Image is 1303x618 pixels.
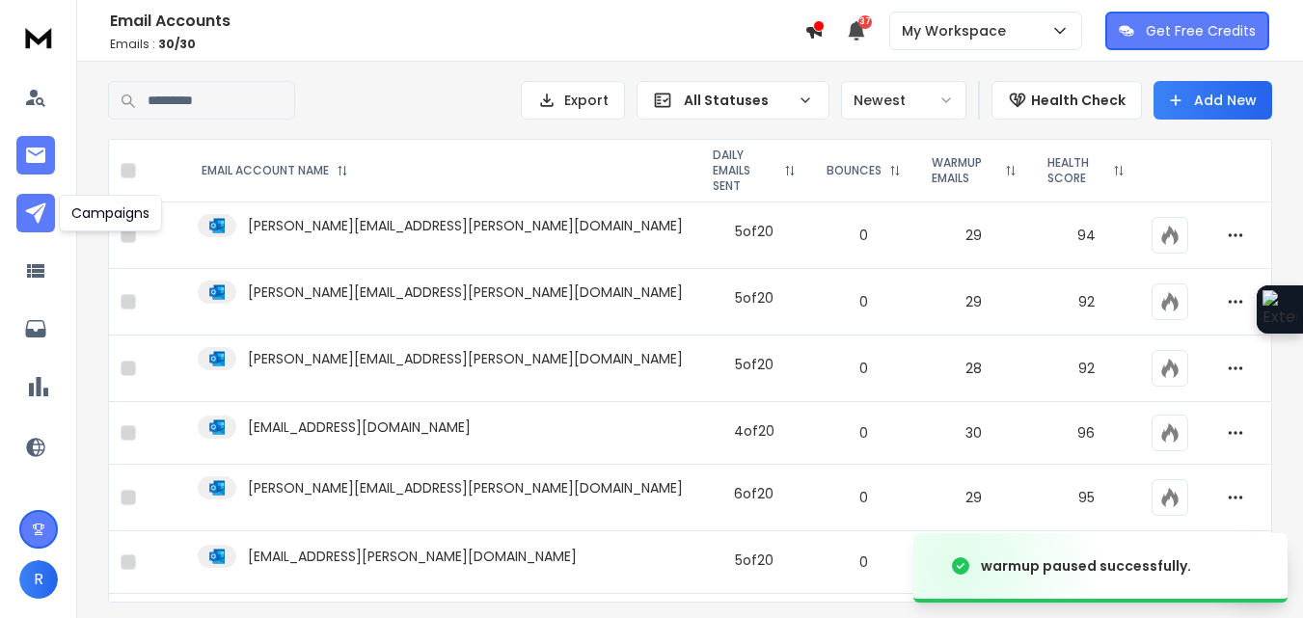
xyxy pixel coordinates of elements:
[1031,91,1126,110] p: Health Check
[19,560,58,599] button: R
[1032,402,1140,465] td: 96
[981,556,1191,576] div: warmup paused successfully.
[248,216,683,235] p: [PERSON_NAME][EMAIL_ADDRESS][PERSON_NAME][DOMAIN_NAME]
[248,282,683,302] p: [PERSON_NAME][EMAIL_ADDRESS][PERSON_NAME][DOMAIN_NAME]
[248,478,683,497] p: [PERSON_NAME][EMAIL_ADDRESS][PERSON_NAME][DOMAIN_NAME]
[916,336,1033,402] td: 28
[932,155,998,186] p: WARMUP EMAILS
[1032,269,1140,336] td: 92
[916,402,1033,465] td: 30
[110,10,804,33] h1: Email Accounts
[827,163,882,178] p: BOUNCES
[734,484,774,503] div: 6 of 20
[1154,81,1272,120] button: Add New
[823,488,905,507] p: 0
[1105,12,1269,50] button: Get Free Credits
[110,37,804,52] p: Emails :
[202,163,348,178] div: EMAIL ACCOUNT NAME
[521,81,625,120] button: Export
[734,421,774,441] div: 4 of 20
[858,15,872,29] span: 37
[823,552,905,572] p: 0
[248,547,577,566] p: [EMAIL_ADDRESS][PERSON_NAME][DOMAIN_NAME]
[841,81,966,120] button: Newest
[735,355,774,374] div: 5 of 20
[823,359,905,378] p: 0
[1032,202,1140,269] td: 94
[1047,155,1105,186] p: HEALTH SCORE
[991,81,1142,120] button: Health Check
[59,195,162,231] div: Campaigns
[823,226,905,245] p: 0
[19,19,58,55] img: logo
[1262,290,1297,329] img: Extension Icon
[713,148,775,194] p: DAILY EMAILS SENT
[248,349,683,368] p: [PERSON_NAME][EMAIL_ADDRESS][PERSON_NAME][DOMAIN_NAME]
[823,423,905,443] p: 0
[823,292,905,311] p: 0
[248,417,471,437] p: [EMAIL_ADDRESS][DOMAIN_NAME]
[1032,336,1140,402] td: 92
[916,465,1033,531] td: 29
[916,202,1033,269] td: 29
[735,288,774,308] div: 5 of 20
[735,551,774,570] div: 5 of 20
[916,269,1033,336] td: 29
[1032,465,1140,531] td: 95
[735,222,774,241] div: 5 of 20
[902,21,1014,40] p: My Workspace
[158,36,196,52] span: 30 / 30
[684,91,790,110] p: All Statuses
[1146,21,1256,40] p: Get Free Credits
